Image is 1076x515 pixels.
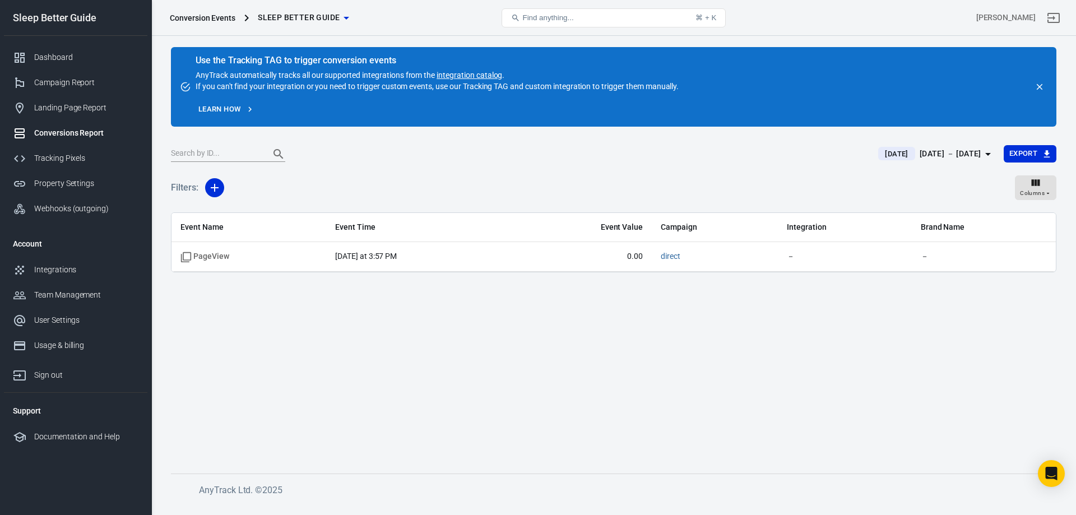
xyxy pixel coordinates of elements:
span: Event Value [521,222,643,233]
button: Columns [1015,175,1056,200]
a: Conversions Report [4,120,147,146]
div: Campaign Report [34,77,138,89]
div: Conversions Report [34,127,138,139]
div: scrollable content [171,213,1056,272]
span: 0.00 [521,251,643,262]
span: Brand Name [921,222,1047,233]
div: Sign out [34,369,138,381]
button: Export [1004,145,1056,163]
a: User Settings [4,308,147,333]
a: Sign out [1040,4,1067,31]
span: [DATE] [880,149,912,160]
a: Learn how [196,101,257,118]
div: Landing Page Report [34,102,138,114]
div: Team Management [34,289,138,301]
div: [DATE] － [DATE] [920,147,981,161]
button: Find anything...⌘ + K [502,8,726,27]
div: Conversion Events [170,12,235,24]
div: Tracking Pixels [34,152,138,164]
div: Account id: ssz0EPfR [976,12,1036,24]
a: Usage & billing [4,333,147,358]
input: Search by ID... [171,147,261,161]
div: Integrations [34,264,138,276]
a: Sign out [4,358,147,388]
button: close [1032,79,1047,95]
h5: Filters: [171,170,198,206]
a: Property Settings [4,171,147,196]
span: Standard event name [180,251,229,262]
span: Event Name [180,222,317,233]
div: AnyTrack automatically tracks all our supported integrations from the . If you can't find your in... [196,56,679,92]
div: Property Settings [34,178,138,189]
a: Integrations [4,257,147,282]
a: Campaign Report [4,70,147,95]
span: Integration [787,222,903,233]
span: Event Time [335,222,492,233]
div: Usage & billing [34,340,138,351]
li: Account [4,230,147,257]
span: Campaign [661,222,769,233]
span: Columns [1020,188,1045,198]
a: Landing Page Report [4,95,147,120]
a: integration catalog [437,71,502,80]
button: Sleep Better Guide [253,7,353,28]
span: direct [661,251,680,262]
button: Search [265,141,292,168]
h6: AnyTrack Ltd. © 2025 [199,483,1040,497]
div: Dashboard [34,52,138,63]
div: ⌘ + K [695,13,716,22]
span: － [787,251,903,262]
a: Tracking Pixels [4,146,147,171]
div: Use the Tracking TAG to trigger conversion events [196,55,679,66]
div: Documentation and Help [34,431,138,443]
span: Sleep Better Guide [258,11,340,25]
a: Dashboard [4,45,147,70]
div: Open Intercom Messenger [1038,460,1065,487]
time: 2025-09-15T15:57:27-04:00 [335,252,397,261]
li: Support [4,397,147,424]
div: Webhooks (outgoing) [34,203,138,215]
a: Webhooks (outgoing) [4,196,147,221]
a: direct [661,252,680,261]
div: User Settings [34,314,138,326]
a: Team Management [4,282,147,308]
button: [DATE][DATE] － [DATE] [869,145,1003,163]
span: － [921,251,1047,262]
div: Sleep Better Guide [4,13,147,23]
span: Find anything... [522,13,573,22]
